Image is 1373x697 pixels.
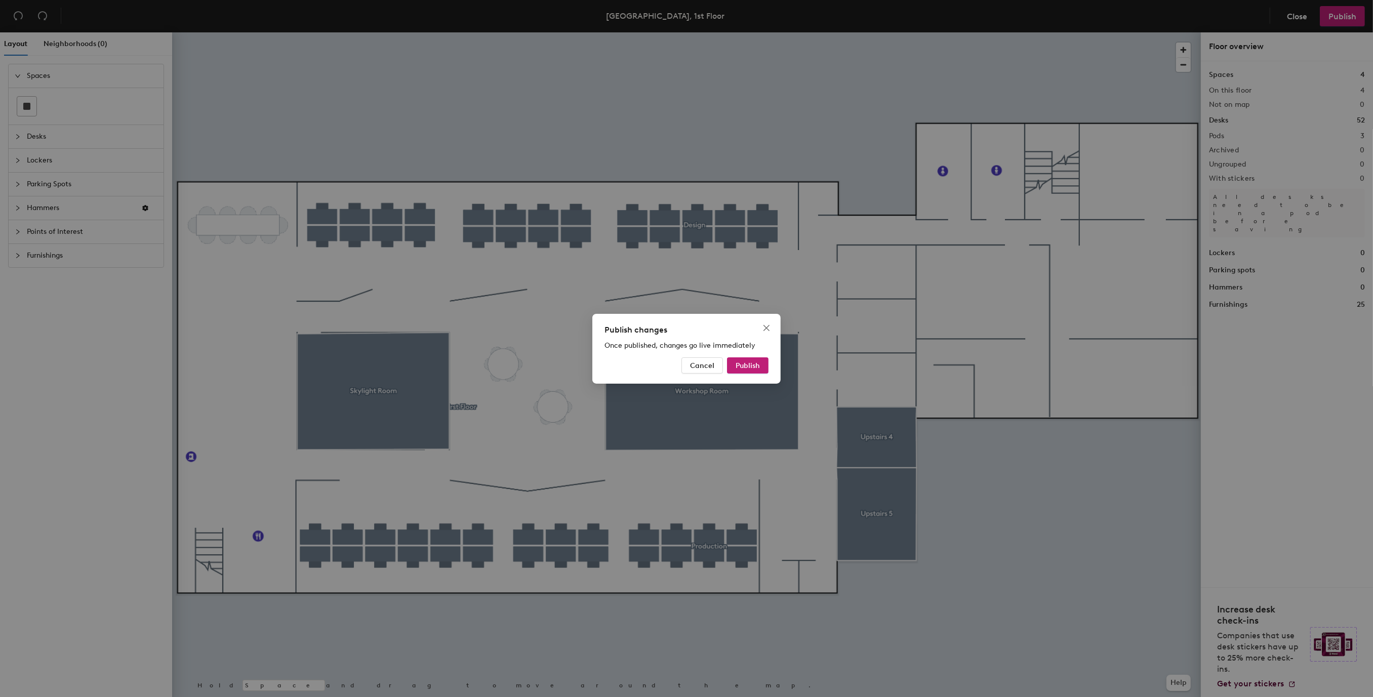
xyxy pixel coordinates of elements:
span: Once published, changes go live immediately [604,341,755,350]
span: Close [758,324,775,332]
span: Cancel [690,361,714,370]
span: close [762,324,771,332]
button: Publish [727,357,769,374]
span: Publish [736,361,760,370]
div: Publish changes [604,324,769,336]
button: Close [758,320,775,336]
button: Cancel [681,357,723,374]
